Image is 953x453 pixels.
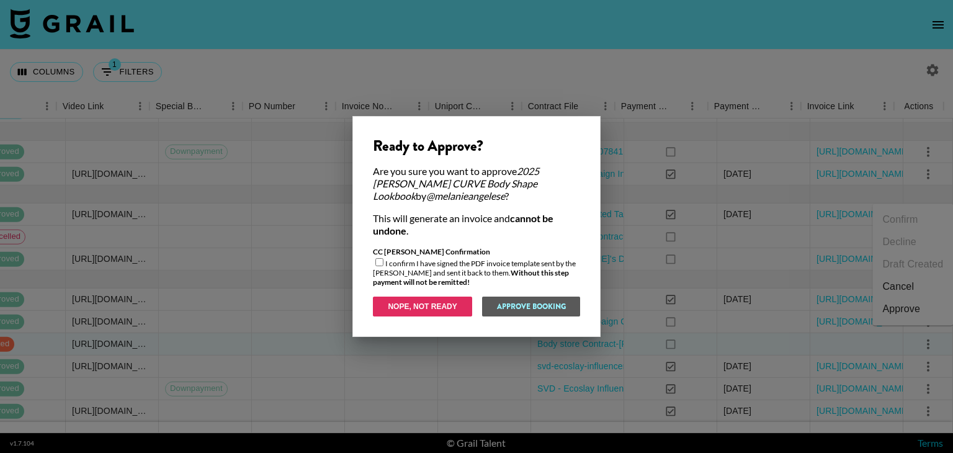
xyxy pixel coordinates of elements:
[373,165,539,202] em: 2025 [PERSON_NAME] CURVE Body Shape Lookbook
[373,212,580,237] div: This will generate an invoice and .
[373,247,490,256] strong: CC [PERSON_NAME] Confirmation
[373,247,580,287] div: I confirm I have signed the PDF invoice template sent by the [PERSON_NAME] and sent it back to them.
[426,190,505,202] em: @ melanieangelese
[373,137,580,155] div: Ready to Approve?
[373,297,472,316] button: Nope, Not Ready
[373,212,553,236] strong: cannot be undone
[373,268,569,287] strong: Without this step payment will not be remitted!
[482,297,580,316] button: Approve Booking
[373,165,580,202] div: Are you sure you want to approve by ?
